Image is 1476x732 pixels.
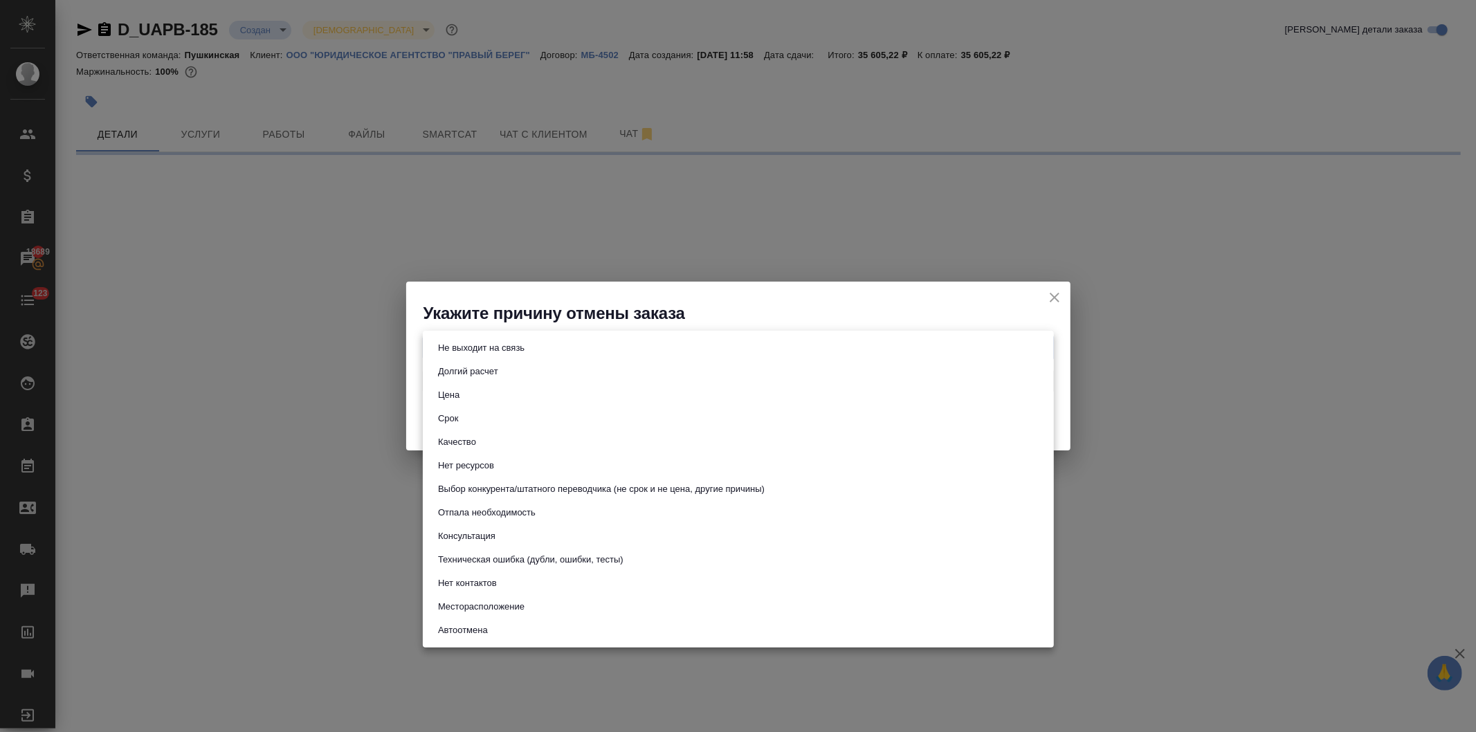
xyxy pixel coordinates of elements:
button: Месторасположение [434,599,529,614]
button: Консультация [434,529,500,544]
button: Техническая ошибка (дубли, ошибки, тесты) [434,552,628,567]
button: Цена [434,387,464,403]
button: Долгий расчет [434,364,502,379]
button: Срок [434,411,463,426]
button: Нет ресурсов [434,458,498,473]
button: Выбор конкурента/штатного переводчика (не срок и не цена, другие причины) [434,482,769,497]
button: Автоотмена [434,623,492,638]
button: Нет контактов [434,576,501,591]
button: Не выходит на связь [434,340,529,356]
button: Отпала необходимость [434,505,540,520]
button: Качество [434,434,480,450]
